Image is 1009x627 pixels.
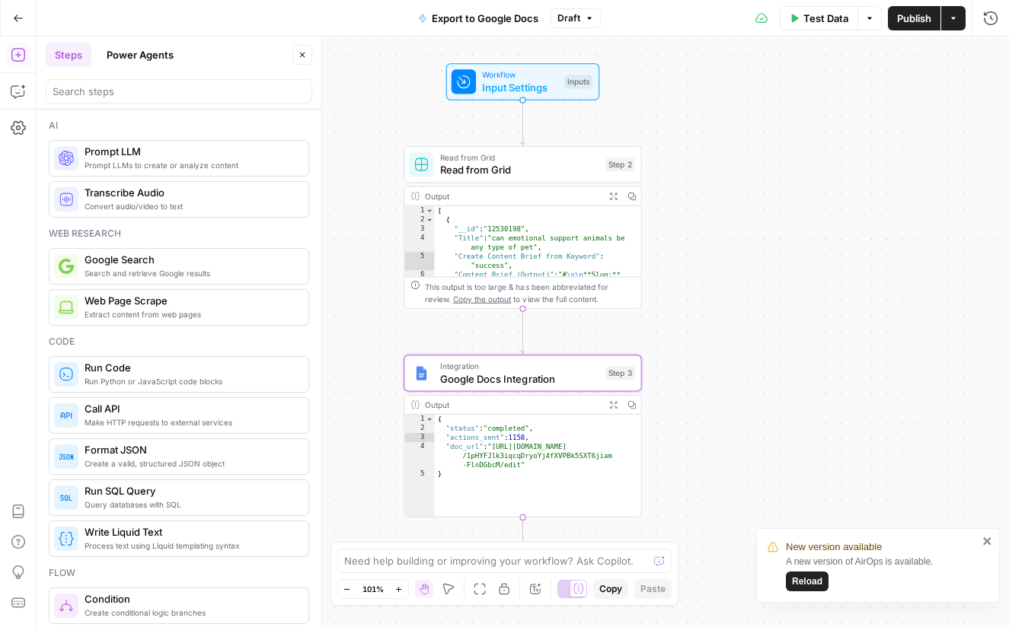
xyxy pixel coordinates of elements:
[551,8,601,28] button: Draft
[85,267,296,279] span: Search and retrieve Google results
[557,11,580,25] span: Draft
[85,498,296,511] span: Query databases with SQL
[409,6,548,30] button: Export to Google Docs
[49,119,309,132] div: Ai
[85,416,296,428] span: Make HTTP requests to external services
[404,146,641,309] div: Read from GridRead from GridStep 2Output[ { "__id":"12530198", "Title":"can emotional support ani...
[404,252,434,270] div: 5
[404,234,434,252] div: 4
[482,79,558,94] span: Input Settings
[85,375,296,387] span: Run Python or JavaScript code blocks
[85,401,296,416] span: Call API
[85,185,296,200] span: Transcribe Audio
[426,206,434,215] span: Toggle code folding, rows 1 through 8
[85,457,296,469] span: Create a valid, structured JSON object
[440,371,600,386] span: Google Docs Integration
[85,442,296,457] span: Format JSON
[482,68,558,81] span: Workflow
[404,206,434,215] div: 1
[85,200,296,212] span: Convert audio/video to text
[85,524,296,539] span: Write Liquid Text
[426,415,434,424] span: Toggle code folding, rows 1 through 5
[404,355,641,517] div: IntegrationGoogle Docs IntegrationStep 3Output{ "status":"completed", "actions_sent":1158, "doc_u...
[803,11,848,26] span: Test Data
[404,424,434,433] div: 2
[780,6,857,30] button: Test Data
[520,517,525,562] g: Edge from step_3 to end
[85,159,296,171] span: Prompt LLMs to create or analyze content
[404,433,434,442] div: 3
[49,566,309,580] div: Flow
[49,227,309,240] div: Web research
[425,399,600,411] div: Output
[97,43,183,67] button: Power Agents
[888,6,940,30] button: Publish
[404,224,434,234] div: 3
[453,294,512,304] span: Copy the output
[520,100,525,145] g: Edge from start to step_2
[564,75,592,88] div: Inputs
[53,84,305,99] input: Search steps
[786,555,978,591] div: A new version of AirOps is available.
[426,215,434,224] span: Toggle code folding, rows 2 through 7
[640,582,666,596] span: Paste
[85,252,296,267] span: Google Search
[440,162,600,177] span: Read from Grid
[49,335,309,349] div: Code
[897,11,931,26] span: Publish
[404,415,434,424] div: 1
[605,366,634,380] div: Step 3
[440,151,600,164] span: Read from Grid
[520,309,525,353] g: Edge from step_2 to step_3
[599,582,622,596] span: Copy
[786,539,882,555] span: New version available
[46,43,91,67] button: Steps
[593,579,628,599] button: Copy
[425,280,635,304] div: This output is too large & has been abbreviated for review. to view the full content.
[85,308,296,320] span: Extract content from web pages
[634,579,672,599] button: Paste
[85,591,296,606] span: Condition
[605,158,634,171] div: Step 2
[85,144,296,159] span: Prompt LLM
[792,574,822,588] span: Reload
[440,360,600,372] span: Integration
[404,215,434,224] div: 2
[85,293,296,308] span: Web Page Scrape
[404,469,434,479] div: 5
[432,11,538,26] span: Export to Google Docs
[85,483,296,498] span: Run SQL Query
[85,606,296,619] span: Create conditional logic branches
[362,583,384,595] span: 101%
[786,571,829,591] button: Reload
[404,63,641,100] div: WorkflowInput SettingsInputs
[425,190,600,202] div: Output
[413,365,429,380] img: Instagram%20post%20-%201%201.png
[404,442,434,469] div: 4
[982,535,993,547] button: close
[85,360,296,375] span: Run Code
[85,539,296,552] span: Process text using Liquid templating syntax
